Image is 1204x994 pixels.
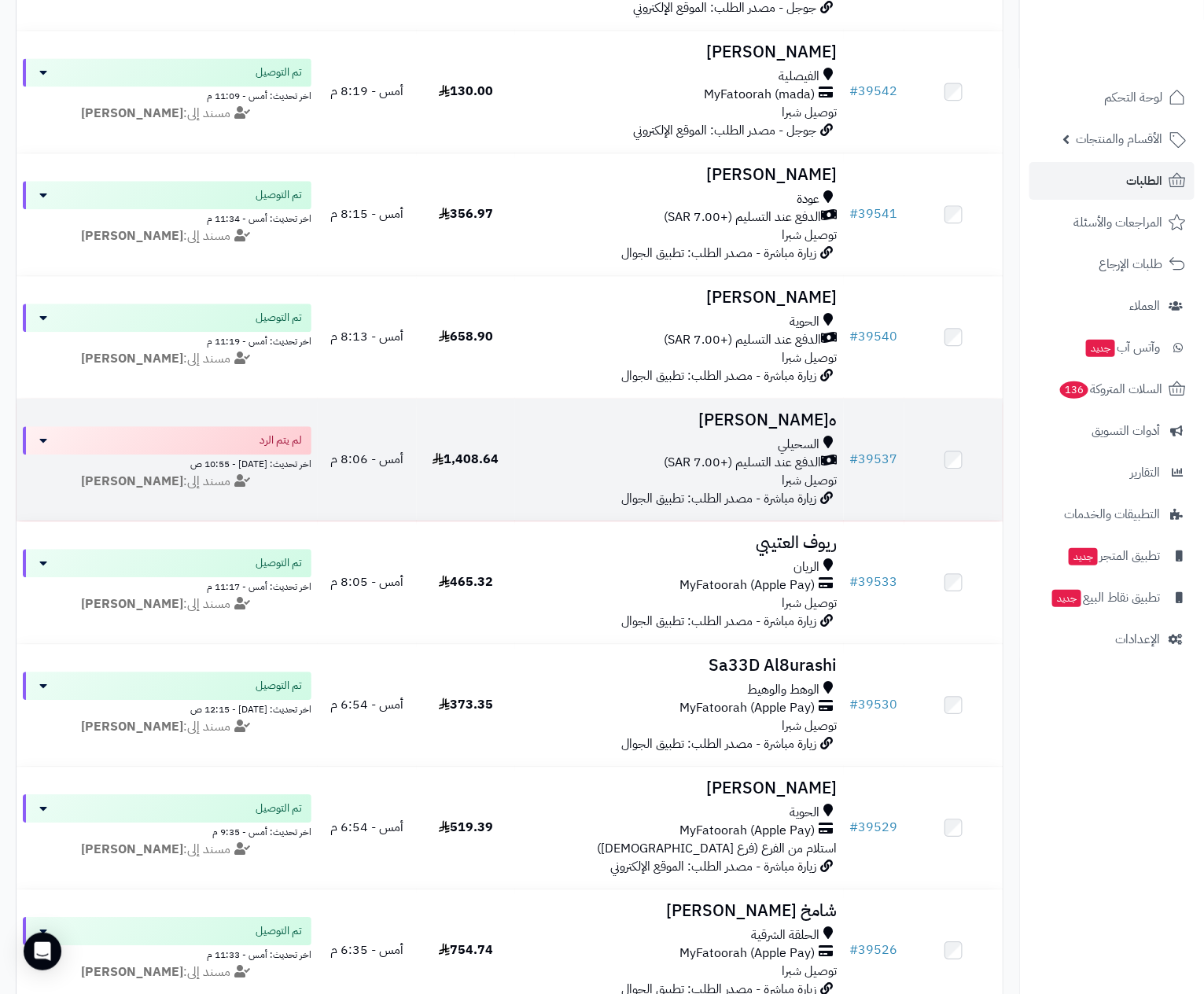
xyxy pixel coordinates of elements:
[1092,420,1160,442] span: أدوات التسويق
[23,209,311,226] div: اخر تحديث: أمس - 11:34 م
[1067,545,1160,567] span: تطبيق المتجر
[665,208,822,226] span: الدفع عند التسليم (+7.00 SAR)
[782,103,838,122] span: توصيل شبرا
[1029,579,1195,617] a: تطبيق نقاط البيعجديد
[439,204,493,223] span: 356.97
[782,471,838,490] span: توصيل شبرا
[782,226,838,245] span: توصيل شبرا
[11,227,323,245] div: مسند إلى:
[256,64,302,80] span: تم التوصيل
[1029,79,1195,116] a: لوحة التحكم
[11,105,323,123] div: مسند إلى:
[1059,378,1162,400] span: السلات المتروكة
[1029,495,1195,533] a: التطبيقات والخدمات
[850,818,859,837] span: #
[1099,253,1162,275] span: طلبات الإرجاع
[850,941,898,959] a: #39526
[1029,620,1195,658] a: الإعدادات
[521,166,838,184] h3: [PERSON_NAME]
[439,327,493,346] span: 658.90
[1029,204,1195,241] a: المراجعات والأسئلة
[622,244,817,263] span: زيارة مباشرة - مصدر الطلب: تطبيق الجوال
[330,450,403,469] span: أمس - 8:06 م
[521,411,838,429] h3: ه[PERSON_NAME]
[1059,381,1090,399] span: 136
[256,187,302,203] span: تم التوصيل
[622,612,817,631] span: زيارة مباشرة - مصدر الطلب: تطبيق الجوال
[779,68,820,86] span: الفيصلية
[782,594,838,613] span: توصيل شبرا
[11,718,323,736] div: مسند إلى:
[24,933,61,970] div: Open Intercom Messenger
[850,327,898,346] a: #39540
[1073,212,1162,234] span: المراجعات والأسئلة
[11,350,323,368] div: مسند إلى:
[1029,245,1195,283] a: طلبات الإرجاع
[790,313,820,331] span: الحوية
[521,779,838,797] h3: [PERSON_NAME]
[598,839,838,858] span: استلام من الفرع (فرع [DEMOGRAPHIC_DATA])
[850,572,859,591] span: #
[850,204,898,223] a: #39541
[850,82,859,101] span: #
[256,678,302,694] span: تم التوصيل
[330,695,403,714] span: أمس - 6:54 م
[23,700,311,716] div: اخر تحديث: [DATE] - 12:15 ص
[1051,587,1160,609] span: تطبيق نقاط البيع
[680,944,816,963] span: MyFatoorah (Apple Pay)
[782,348,838,367] span: توصيل شبرا
[850,450,898,469] a: #39537
[1064,503,1160,525] span: التطبيقات والخدمات
[256,923,302,939] span: تم التوصيل
[23,455,311,471] div: اخر تحديث: [DATE] - 10:55 ص
[1029,537,1195,575] a: تطبيق المتجرجديد
[1130,462,1160,484] span: التقارير
[680,576,816,595] span: MyFatoorah (Apple Pay)
[11,841,323,859] div: مسند إلى:
[439,82,493,101] span: 130.00
[622,366,817,385] span: زيارة مباشرة - مصدر الطلب: تطبيق الجوال
[1029,162,1195,200] a: الطلبات
[521,534,838,552] h3: ريوف العتيبي
[521,657,838,675] h3: Sa33D Al8urashi
[81,349,183,368] strong: [PERSON_NAME]
[850,695,898,714] a: #39530
[256,310,302,326] span: تم التوصيل
[782,962,838,981] span: توصيل شبرا
[1029,412,1195,450] a: أدوات التسويق
[797,190,820,208] span: عودة
[23,332,311,348] div: اخر تحديث: أمس - 11:19 م
[1029,454,1195,491] a: التقارير
[850,941,859,959] span: #
[260,433,302,448] span: لم يتم الرد
[850,572,898,591] a: #39533
[1076,128,1162,150] span: الأقسام والمنتجات
[850,327,859,346] span: #
[705,86,816,104] span: MyFatoorah (mada)
[622,734,817,753] span: زيارة مباشرة - مصدر الطلب: تطبيق الجوال
[1104,87,1162,109] span: لوحة التحكم
[790,804,820,822] span: الحوية
[23,577,311,594] div: اخر تحديث: أمس - 11:17 م
[23,823,311,839] div: اخر تحديث: أمس - 9:35 م
[330,327,403,346] span: أمس - 8:13 م
[11,595,323,613] div: مسند إلى:
[1052,590,1081,607] span: جديد
[1129,295,1160,317] span: العملاء
[665,331,822,349] span: الدفع عند التسليم (+7.00 SAR)
[752,926,820,944] span: الحلقة الشرقية
[256,801,302,816] span: تم التوصيل
[665,454,822,472] span: الدفع عند التسليم (+7.00 SAR)
[256,555,302,571] span: تم التوصيل
[634,121,817,140] span: جوجل - مصدر الطلب: الموقع الإلكتروني
[439,572,493,591] span: 465.32
[779,436,820,454] span: السحيلي
[1115,628,1160,650] span: الإعدادات
[850,695,859,714] span: #
[521,902,838,920] h3: شامخ [PERSON_NAME]
[81,717,183,736] strong: [PERSON_NAME]
[782,716,838,735] span: توصيل شبرا
[1097,12,1189,45] img: logo-2.png
[1069,548,1098,565] span: جديد
[1126,170,1162,192] span: الطلبات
